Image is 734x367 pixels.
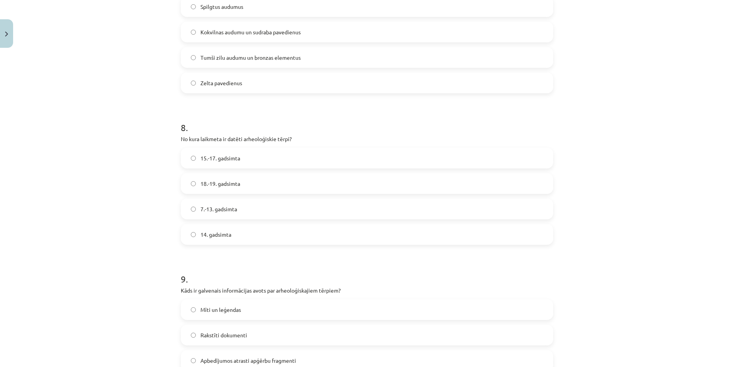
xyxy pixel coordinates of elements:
[191,333,196,338] input: Rakstīti dokumenti
[191,55,196,60] input: Tumši zilu audumu un bronzas elementus
[200,3,243,11] span: Spilgtus audumus
[200,54,301,62] span: Tumši zilu audumu un bronzas elementus
[191,181,196,186] input: 18.-19. gadsimta
[5,32,8,37] img: icon-close-lesson-0947bae3869378f0d4975bcd49f059093ad1ed9edebbc8119c70593378902aed.svg
[200,205,237,213] span: 7.-13. gadsimta
[191,4,196,9] input: Spilgtus audumus
[200,28,301,36] span: Kokvilnas audumu un sudraba pavedienus
[191,81,196,86] input: Zelta pavedienus
[200,180,240,188] span: 18.-19. gadsimta
[200,79,242,87] span: Zelta pavedienus
[200,331,247,339] span: Rakstīti dokumenti
[191,232,196,237] input: 14. gadsimta
[191,207,196,212] input: 7.-13. gadsimta
[200,357,296,365] span: Apbedījumos atrasti apģērbu fragmenti
[181,109,553,133] h1: 8 .
[200,306,241,314] span: Mīti un leģendas
[200,154,240,162] span: 15.-17. gadsimta
[181,286,553,295] p: Kāds ir galvenais informācijas avots par arheoloģiskajiem tērpiem?
[191,307,196,312] input: Mīti un leģendas
[191,30,196,35] input: Kokvilnas audumu un sudraba pavedienus
[200,231,231,239] span: 14. gadsimta
[181,135,553,143] p: No kura laikmeta ir datēti arheoloģiskie tērpi?
[191,358,196,363] input: Apbedījumos atrasti apģērbu fragmenti
[181,260,553,284] h1: 9 .
[191,156,196,161] input: 15.-17. gadsimta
